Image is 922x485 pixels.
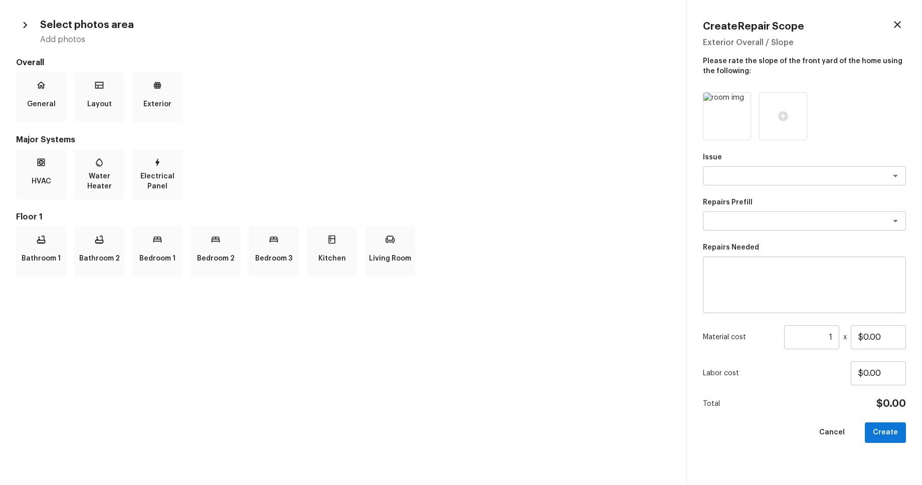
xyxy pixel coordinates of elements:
[318,249,346,269] p: Kitchen
[40,19,134,32] h4: Select photos area
[888,214,902,228] button: Open
[139,249,175,269] p: Bedroom 1
[703,20,804,33] h4: Create Repair Scope
[703,242,906,253] p: Repairs Needed
[369,249,411,269] p: Living Room
[22,249,61,269] p: Bathroom 1
[87,94,112,114] p: Layout
[865,422,906,443] button: Create
[134,171,180,191] p: Electrical Panel
[16,211,670,222] h5: Floor 1
[703,152,906,162] p: Issue
[40,34,670,45] h5: Add photos
[811,422,853,443] button: Cancel
[703,37,906,48] h5: Exterior Overall / Slope
[703,197,906,207] p: Repairs Prefill
[32,171,51,191] p: HVAC
[16,134,670,145] h5: Major Systems
[76,171,122,191] p: Water Heater
[16,57,670,68] h5: Overall
[143,94,171,114] p: Exterior
[888,169,902,183] button: Open
[255,249,292,269] p: Bedroom 3
[703,399,720,409] p: Total
[876,397,906,410] h4: $0.00
[197,249,235,269] p: Bedroom 2
[79,249,120,269] p: Bathroom 2
[703,368,851,378] p: Labor cost
[703,52,906,76] p: Please rate the slope of the front yard of the home using the following:
[703,325,906,349] div: x
[703,93,751,140] img: room img
[703,332,780,342] p: Material cost
[27,94,56,114] p: General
